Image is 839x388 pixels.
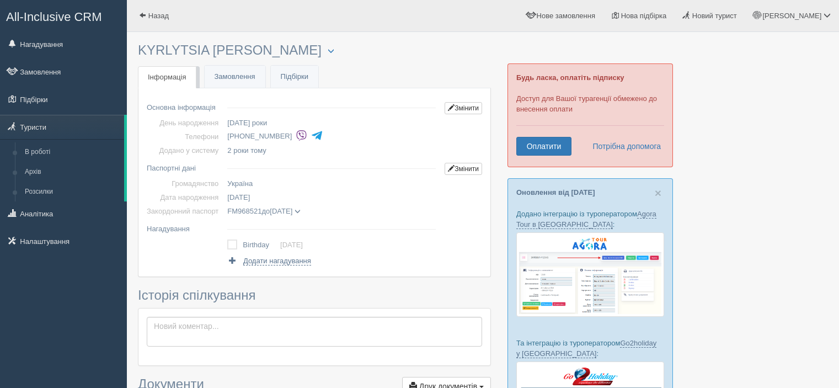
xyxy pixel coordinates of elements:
span: [DATE] [227,193,250,201]
a: Змінити [445,163,482,175]
img: telegram-colored-4375108.svg [311,130,323,141]
img: agora-tour-%D0%B7%D0%B0%D1%8F%D0%B2%D0%BA%D0%B8-%D1%81%D1%80%D0%BC-%D0%B4%D0%BB%D1%8F-%D1%82%D1%8... [516,232,664,317]
span: Нове замовлення [537,12,595,20]
span: × [655,187,661,199]
button: Close [655,187,661,199]
td: Телефони [147,130,223,143]
a: Додати нагадування [227,256,311,266]
span: [DATE] [270,207,292,215]
h3: Історія спілкування [138,288,491,302]
span: Назад [148,12,169,20]
td: Паспортні дані [147,157,223,177]
td: Громадянство [147,177,223,190]
a: Оплатити [516,137,571,156]
span: до [227,207,301,215]
span: FM968521 [227,207,261,215]
span: All-Inclusive CRM [6,10,102,24]
span: Додати нагадування [243,257,311,265]
a: Потрібна допомога [585,137,661,156]
b: Будь ласка, оплатіть підписку [516,73,624,82]
td: Основна інформація [147,97,223,116]
a: Agora Tour в [GEOGRAPHIC_DATA] [516,210,656,229]
span: Інформація [148,73,186,81]
span: [PERSON_NAME] [762,12,821,20]
a: All-Inclusive CRM [1,1,126,31]
a: Архів [20,162,124,182]
li: [PHONE_NUMBER] [227,129,440,144]
a: Замовлення [205,66,265,88]
a: Інформація [138,66,196,89]
a: Оновлення від [DATE] [516,188,595,196]
td: [DATE] роки [223,116,440,130]
img: viber-colored.svg [296,130,307,141]
td: Birthday [243,237,280,253]
td: Україна [223,177,440,190]
span: Нова підбірка [621,12,667,20]
span: Новий турист [692,12,737,20]
p: Додано інтеграцію із туроператором : [516,209,664,230]
td: Нагадування [147,218,223,236]
a: Розсилки [20,182,124,202]
h3: KYRLYTSIA [PERSON_NAME] [138,43,491,58]
a: В роботі [20,142,124,162]
a: [DATE] [280,241,303,249]
td: День народження [147,116,223,130]
td: Дата народження [147,190,223,204]
div: Доступ для Вашої турагенції обмежено до внесення оплати [507,63,673,167]
td: Закордонний паспорт [147,204,223,218]
p: Та інтеграцію із туроператором : [516,338,664,359]
a: Підбірки [271,66,318,88]
td: Додано у систему [147,143,223,157]
span: 2 роки тому [227,146,266,155]
a: Змінити [445,102,482,114]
